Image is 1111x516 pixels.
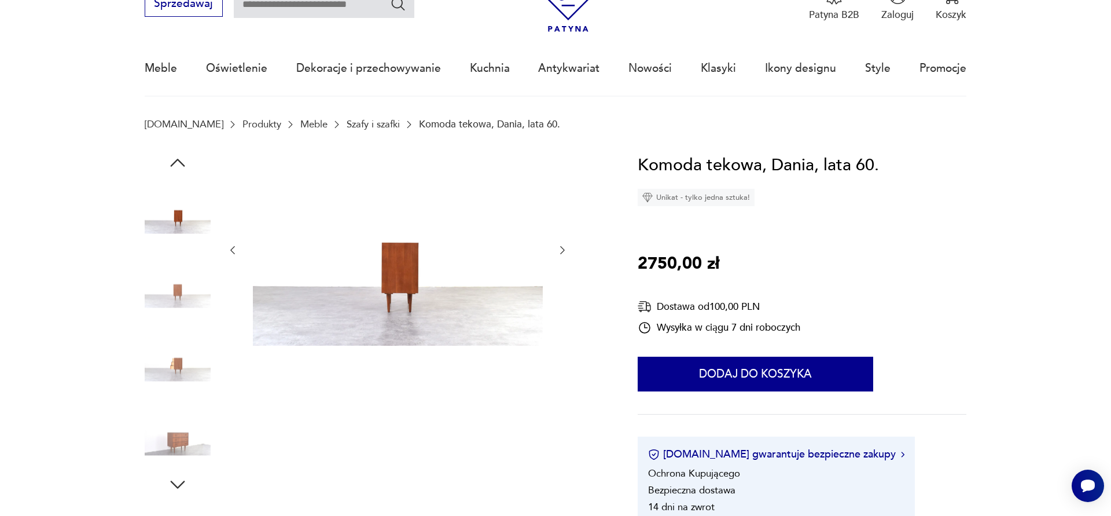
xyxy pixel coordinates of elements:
div: Wysyłka w ciągu 7 dni roboczych [638,321,800,335]
p: Zaloguj [881,8,914,21]
li: 14 dni na zwrot [648,500,715,514]
div: Dostawa od 100,00 PLN [638,299,800,314]
p: Komoda tekowa, Dania, lata 60. [419,119,560,130]
img: Zdjęcie produktu Komoda tekowa, Dania, lata 60. [145,327,211,393]
a: Meble [300,119,328,130]
img: Ikona certyfikatu [648,449,660,460]
div: Unikat - tylko jedna sztuka! [638,189,755,206]
img: Zdjęcie produktu Komoda tekowa, Dania, lata 60. [145,179,211,245]
a: Antykwariat [538,42,599,95]
p: Patyna B2B [809,8,859,21]
iframe: Smartsupp widget button [1072,470,1104,502]
button: Dodaj do koszyka [638,357,873,391]
a: Style [865,42,891,95]
img: Zdjęcie produktu Komoda tekowa, Dania, lata 60. [253,152,543,346]
p: Koszyk [936,8,966,21]
p: 2750,00 zł [638,251,719,277]
img: Zdjęcie produktu Komoda tekowa, Dania, lata 60. [145,252,211,319]
img: Ikona diamentu [642,192,653,203]
a: Oświetlenie [206,42,267,95]
a: Dekoracje i przechowywanie [296,42,441,95]
img: Zdjęcie produktu Komoda tekowa, Dania, lata 60. [145,400,211,466]
a: Klasyki [701,42,736,95]
a: Produkty [242,119,281,130]
li: Ochrona Kupującego [648,467,740,480]
a: Ikony designu [765,42,836,95]
a: Promocje [919,42,966,95]
a: Meble [145,42,177,95]
a: [DOMAIN_NAME] [145,119,223,130]
img: Ikona strzałki w prawo [901,452,904,458]
h1: Komoda tekowa, Dania, lata 60. [638,152,879,179]
img: Ikona dostawy [638,299,652,314]
li: Bezpieczna dostawa [648,484,735,497]
a: Kuchnia [470,42,510,95]
a: Szafy i szafki [347,119,400,130]
a: Nowości [628,42,672,95]
button: [DOMAIN_NAME] gwarantuje bezpieczne zakupy [648,447,904,462]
